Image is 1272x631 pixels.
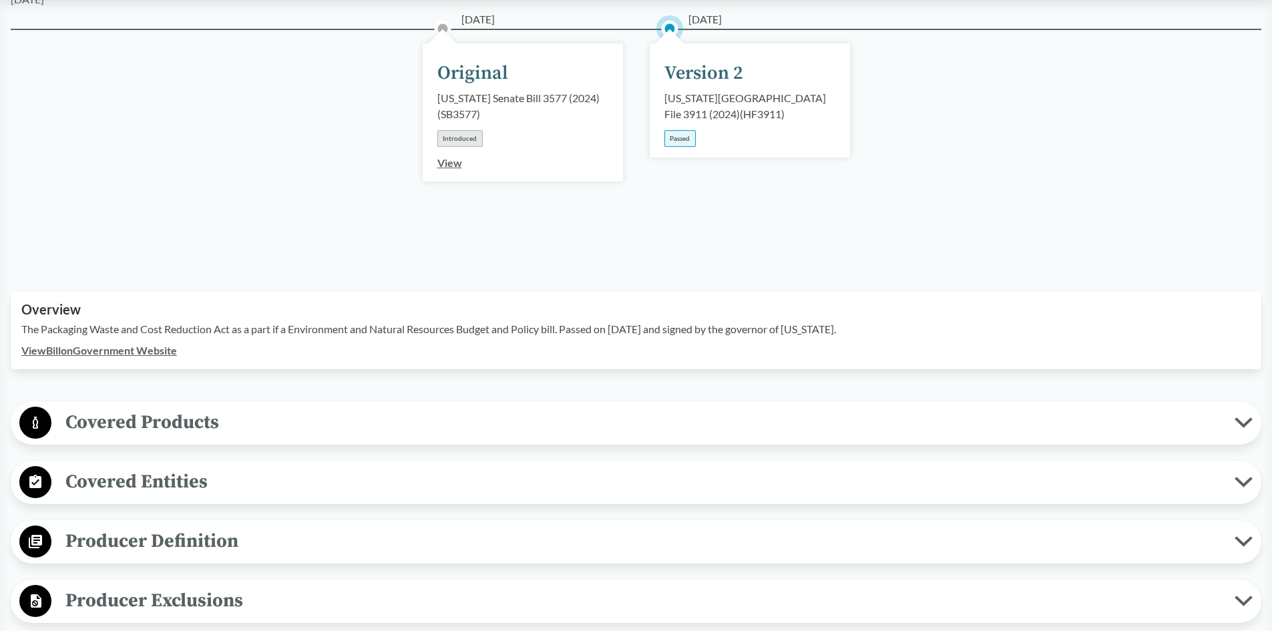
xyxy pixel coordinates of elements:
[461,11,495,27] span: [DATE]
[15,465,1257,499] button: Covered Entities
[21,344,177,357] a: ViewBillonGovernment Website
[664,59,743,87] div: Version 2
[21,302,1251,317] h2: Overview
[51,586,1235,616] span: Producer Exclusions
[15,406,1257,440] button: Covered Products
[51,467,1235,497] span: Covered Entities
[15,525,1257,559] button: Producer Definition
[51,407,1235,437] span: Covered Products
[15,584,1257,618] button: Producer Exclusions
[664,130,696,147] div: Passed
[437,156,462,169] a: View
[21,321,1251,337] p: The Packaging Waste and Cost Reduction Act as a part if a Environment and Natural Resources Budge...
[664,90,835,122] div: [US_STATE][GEOGRAPHIC_DATA] File 3911 (2024) ( HF3911 )
[51,526,1235,556] span: Producer Definition
[688,11,722,27] span: [DATE]
[437,59,508,87] div: Original
[437,130,483,147] div: Introduced
[437,90,608,122] div: [US_STATE] Senate Bill 3577 (2024) ( SB3577 )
